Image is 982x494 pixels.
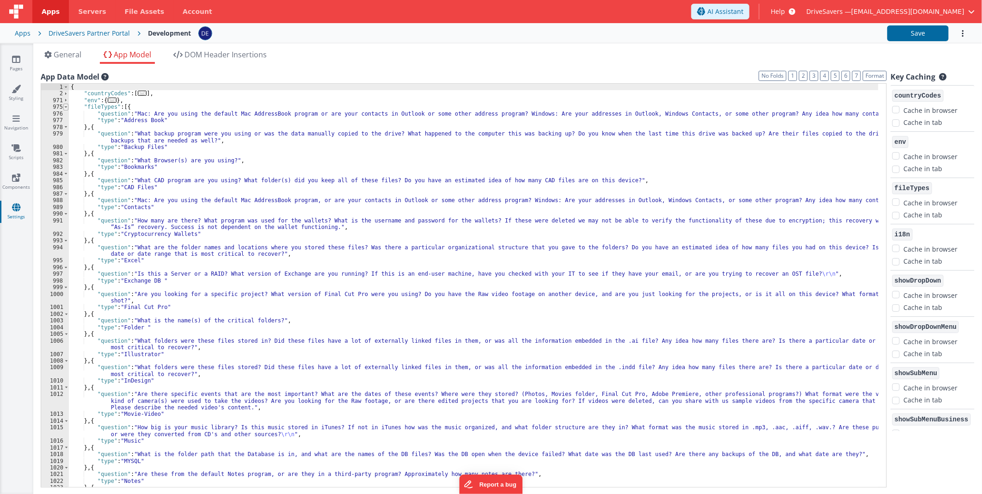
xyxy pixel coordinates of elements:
[41,264,69,271] div: 996
[691,4,749,19] button: AI Assistant
[460,475,523,494] iframe: Marker.io feedback button
[184,49,267,60] span: DOM Header Insertions
[41,384,69,391] div: 1011
[41,271,69,277] div: 997
[41,90,69,97] div: 2
[707,7,743,16] span: AI Assistant
[903,289,957,300] label: Cache in browser
[851,7,964,16] span: [EMAIL_ADDRESS][DOMAIN_NAME]
[903,117,942,127] label: Cache in tab
[903,382,957,393] label: Cache in browser
[820,71,829,81] button: 4
[41,97,69,104] div: 971
[41,117,69,123] div: 977
[41,164,69,170] div: 983
[41,144,69,150] div: 980
[806,7,851,16] span: DriveSavers —
[41,257,69,264] div: 995
[771,7,785,16] span: Help
[41,111,69,117] div: 976
[108,98,117,103] span: ...
[41,237,69,244] div: 993
[892,228,913,241] span: i18n
[903,256,942,266] label: Cache in tab
[41,364,69,377] div: 1009
[199,27,212,40] img: c1374c675423fc74691aaade354d0b4b
[41,311,69,317] div: 1002
[41,278,69,284] div: 998
[41,71,887,82] div: App Data Model
[903,150,957,161] label: Cache in browser
[788,71,797,81] button: 1
[54,49,81,60] span: General
[831,71,840,81] button: 5
[903,428,957,439] label: Cache in browser
[852,71,861,81] button: 7
[41,84,69,90] div: 1
[903,104,957,115] label: Cache in browser
[892,182,932,194] span: fileTypes
[41,445,69,451] div: 1017
[892,414,971,426] span: showSubMenuBusiness
[41,418,69,424] div: 1014
[903,349,942,358] label: Cache in tab
[887,25,949,41] button: Save
[892,90,944,102] span: countryCodes
[41,171,69,177] div: 984
[125,7,165,16] span: File Assets
[949,24,967,43] button: Options
[41,244,69,258] div: 994
[799,71,808,81] button: 2
[41,484,69,491] div: 1023
[41,284,69,290] div: 999
[78,7,106,16] span: Servers
[41,184,69,191] div: 986
[41,317,69,324] div: 1003
[41,304,69,310] div: 1001
[41,177,69,184] div: 985
[892,136,908,148] span: env
[41,358,69,364] div: 1008
[41,451,69,457] div: 1018
[41,130,69,144] div: 979
[41,424,69,438] div: 1015
[41,191,69,197] div: 987
[41,157,69,164] div: 982
[41,104,69,110] div: 975
[41,204,69,210] div: 989
[892,367,939,379] span: showSubMenu
[41,231,69,237] div: 992
[41,351,69,358] div: 1007
[903,335,957,346] label: Cache in browser
[148,29,191,38] div: Development
[903,164,942,173] label: Cache in tab
[892,275,944,287] span: showDropDown
[114,49,151,60] span: App Model
[892,321,959,333] span: showDropDownMenu
[903,197,957,208] label: Cache in browser
[41,458,69,464] div: 1019
[15,29,31,38] div: Apps
[41,150,69,157] div: 981
[41,338,69,351] div: 1006
[903,303,942,312] label: Cache in tab
[759,71,786,81] button: No Folds
[810,71,818,81] button: 3
[41,411,69,417] div: 1013
[41,124,69,130] div: 978
[863,71,887,81] button: Format
[903,243,957,254] label: Cache in browser
[841,71,850,81] button: 6
[41,464,69,471] div: 1020
[903,210,942,220] label: Cache in tab
[41,377,69,384] div: 1010
[41,331,69,337] div: 1005
[41,324,69,331] div: 1004
[41,210,69,217] div: 990
[41,478,69,484] div: 1022
[138,91,147,96] span: ...
[41,391,69,411] div: 1012
[41,217,69,231] div: 991
[41,197,69,204] div: 988
[49,29,130,38] div: DriveSavers Partner Portal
